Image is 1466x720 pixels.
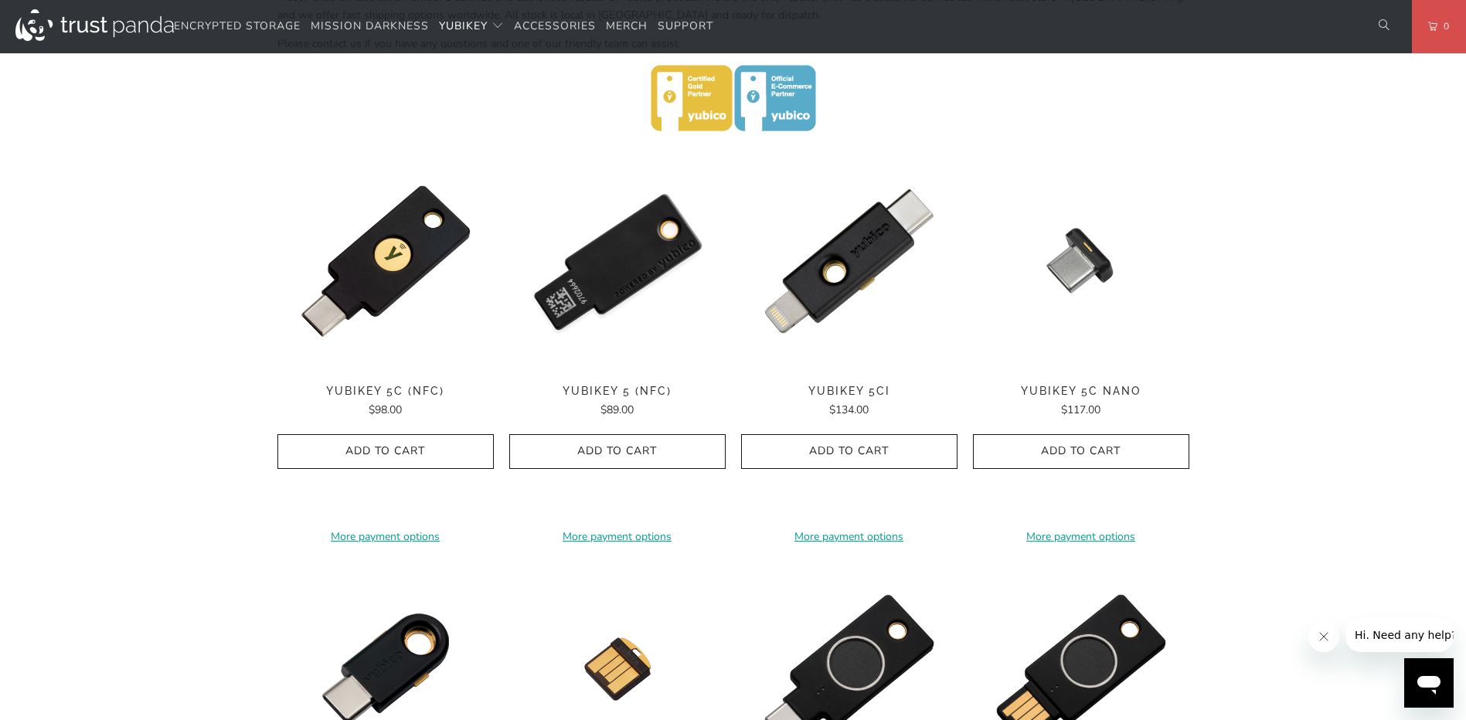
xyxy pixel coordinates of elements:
span: Add to Cart [526,445,709,458]
span: YubiKey 5 (NFC) [509,385,726,398]
span: YubiKey 5C Nano [973,385,1189,398]
a: Merch [606,8,648,45]
span: Accessories [514,19,596,33]
span: Hi. Need any help? [9,11,111,23]
button: Add to Cart [277,434,494,469]
span: $98.00 [369,402,402,417]
iframe: Message from company [1345,618,1454,652]
span: YubiKey [439,19,488,33]
a: YubiKey 5C Nano $117.00 [973,385,1189,419]
button: Add to Cart [509,434,726,469]
span: YubiKey 5Ci [741,385,957,398]
span: $89.00 [600,402,634,417]
iframe: Button to launch messaging window [1404,658,1454,708]
button: Add to Cart [973,434,1189,469]
a: Encrypted Storage [174,8,301,45]
a: More payment options [509,528,726,545]
a: More payment options [277,528,494,545]
a: More payment options [741,528,957,545]
img: YubiKey 5C (NFC) - Trust Panda [277,153,494,369]
span: Add to Cart [757,445,941,458]
a: YubiKey 5 (NFC) $89.00 [509,385,726,419]
span: YubiKey 5C (NFC) [277,385,494,398]
img: YubiKey 5Ci - Trust Panda [741,153,957,369]
span: Support [658,19,713,33]
span: Add to Cart [989,445,1173,458]
a: Support [658,8,713,45]
a: Mission Darkness [311,8,429,45]
summary: YubiKey [439,8,504,45]
a: YubiKey 5C Nano - Trust Panda YubiKey 5C Nano - Trust Panda [973,153,1189,369]
span: Mission Darkness [311,19,429,33]
a: YubiKey 5 (NFC) - Trust Panda YubiKey 5 (NFC) - Trust Panda [509,153,726,369]
span: 0 [1437,18,1450,35]
a: YubiKey 5Ci - Trust Panda YubiKey 5Ci - Trust Panda [741,153,957,369]
span: Add to Cart [294,445,478,458]
span: $117.00 [1061,402,1100,417]
iframe: Close message [1308,621,1339,652]
a: YubiKey 5C (NFC) $98.00 [277,385,494,419]
span: $134.00 [829,402,869,417]
button: Add to Cart [741,434,957,469]
img: YubiKey 5 (NFC) - Trust Panda [509,153,726,369]
span: Encrypted Storage [174,19,301,33]
a: More payment options [973,528,1189,545]
nav: Translation missing: en.navigation.header.main_nav [174,8,713,45]
a: YubiKey 5C (NFC) - Trust Panda YubiKey 5C (NFC) - Trust Panda [277,153,494,369]
span: Merch [606,19,648,33]
a: YubiKey 5Ci $134.00 [741,385,957,419]
a: Accessories [514,8,596,45]
img: Trust Panda Australia [15,9,174,41]
img: YubiKey 5C Nano - Trust Panda [973,153,1189,369]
